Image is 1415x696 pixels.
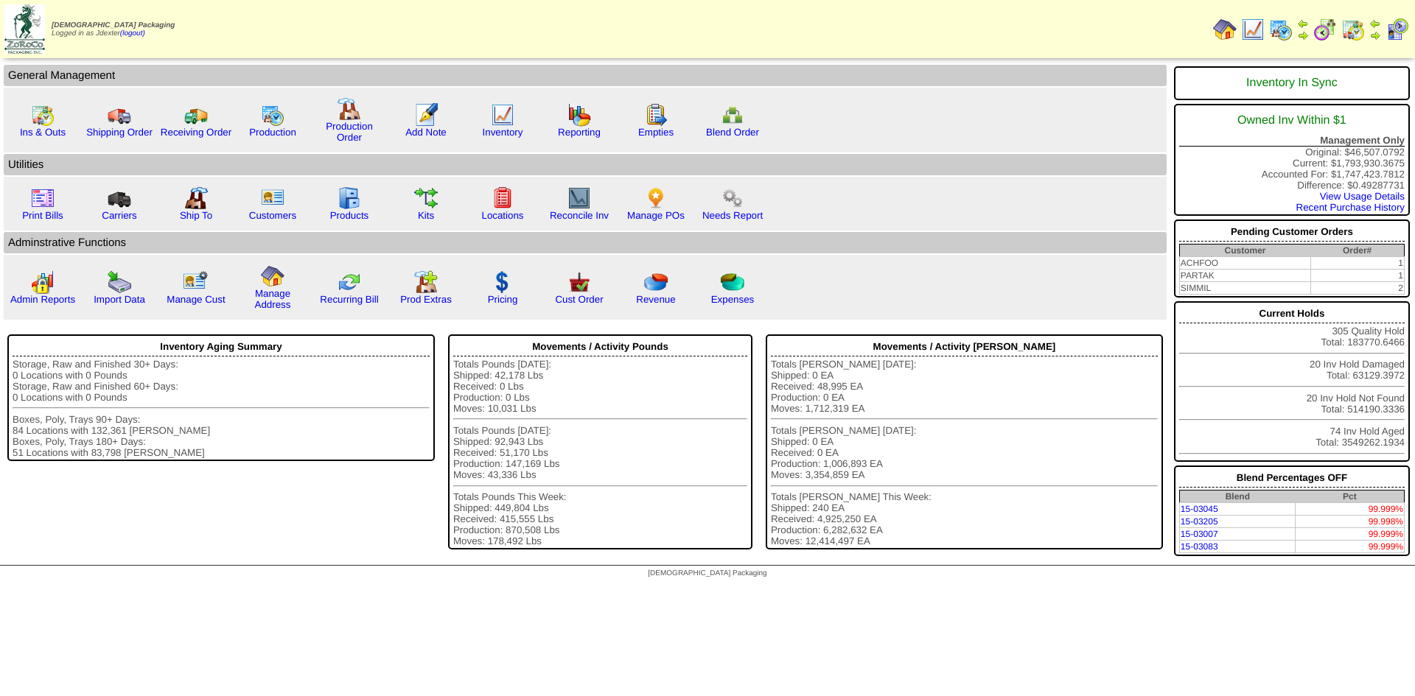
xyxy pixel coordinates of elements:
[1179,270,1310,282] td: PARTAK
[491,270,514,294] img: dollar.gif
[555,294,603,305] a: Cust Order
[644,270,668,294] img: pie_chart.png
[1296,202,1405,213] a: Recent Purchase History
[261,186,284,210] img: customers.gif
[255,288,291,310] a: Manage Address
[453,359,747,547] div: Totals Pounds [DATE]: Shipped: 42,178 Lbs Received: 0 Lbs Production: 0 Lbs Moves: 10,031 Lbs Tot...
[1341,18,1365,41] img: calendarinout.gif
[1181,529,1218,539] a: 15-03007
[108,186,131,210] img: truck3.gif
[330,210,369,221] a: Products
[1179,245,1310,257] th: Customer
[20,127,66,138] a: Ins & Outs
[1296,503,1405,516] td: 99.999%
[636,294,675,305] a: Revenue
[771,359,1158,547] div: Totals [PERSON_NAME] [DATE]: Shipped: 0 EA Received: 48,995 EA Production: 0 EA Moves: 1,712,319 ...
[721,270,744,294] img: pie_chart2.png
[414,270,438,294] img: prodextras.gif
[414,186,438,210] img: workflow.gif
[120,29,145,38] a: (logout)
[627,210,685,221] a: Manage POs
[721,103,744,127] img: network.png
[338,270,361,294] img: reconcile.gif
[638,127,674,138] a: Empties
[1179,282,1310,295] td: SIMMIL
[1179,257,1310,270] td: ACHFOO
[167,294,225,305] a: Manage Cust
[702,210,763,221] a: Needs Report
[338,97,361,121] img: factory.gif
[180,210,212,221] a: Ship To
[453,337,747,356] div: Movements / Activity Pounds
[1179,491,1295,503] th: Blend
[721,186,744,210] img: workflow.png
[102,210,136,221] a: Carriers
[1297,29,1309,41] img: arrowright.gif
[567,103,591,127] img: graph.gif
[1181,541,1218,552] a: 15-03083
[10,294,75,305] a: Admin Reports
[1241,18,1265,41] img: line_graph.gif
[1310,282,1404,295] td: 2
[550,210,609,221] a: Reconcile Inv
[1174,301,1410,462] div: 305 Quality Hold Total: 183770.6466 20 Inv Hold Damaged Total: 63129.3972 20 Inv Hold Not Found T...
[1269,18,1293,41] img: calendarprod.gif
[22,210,63,221] a: Print Bills
[1179,222,1405,242] div: Pending Customer Orders
[1310,245,1404,257] th: Order#
[1296,541,1405,553] td: 99.999%
[1296,491,1405,503] th: Pct
[1179,135,1405,147] div: Management Only
[1179,468,1405,488] div: Blend Percentages OFF
[4,4,45,54] img: zoroco-logo-small.webp
[31,270,55,294] img: graph2.png
[491,103,514,127] img: line_graph.gif
[1310,257,1404,270] td: 1
[1313,18,1337,41] img: calendarblend.gif
[1369,18,1381,29] img: arrowleft.gif
[1296,528,1405,541] td: 99.999%
[31,186,55,210] img: invoice2.gif
[644,186,668,210] img: po.png
[1386,18,1409,41] img: calendarcustomer.gif
[418,210,434,221] a: Kits
[13,337,430,356] div: Inventory Aging Summary
[261,103,284,127] img: calendarprod.gif
[1181,504,1218,514] a: 15-03045
[4,154,1167,175] td: Utilities
[108,103,131,127] img: truck.gif
[52,21,175,38] span: Logged in as Jdexter
[1310,270,1404,282] td: 1
[326,121,373,143] a: Production Order
[1181,516,1218,527] a: 15-03205
[1179,107,1405,135] div: Owned Inv Within $1
[1296,516,1405,528] td: 99.998%
[481,210,523,221] a: Locations
[400,294,452,305] a: Prod Extras
[4,65,1167,86] td: General Management
[706,127,759,138] a: Blend Order
[483,127,523,138] a: Inventory
[414,103,438,127] img: orders.gif
[567,270,591,294] img: cust_order.png
[1369,29,1381,41] img: arrowright.gif
[31,103,55,127] img: calendarinout.gif
[558,127,601,138] a: Reporting
[261,264,284,288] img: home.gif
[13,359,430,458] div: Storage, Raw and Finished 30+ Days: 0 Locations with 0 Pounds Storage, Raw and Finished 60+ Days:...
[4,232,1167,253] td: Adminstrative Functions
[711,294,755,305] a: Expenses
[249,210,296,221] a: Customers
[184,103,208,127] img: truck2.gif
[567,186,591,210] img: line_graph2.gif
[161,127,231,138] a: Receiving Order
[183,270,210,294] img: managecust.png
[108,270,131,294] img: import.gif
[1179,304,1405,323] div: Current Holds
[338,186,361,210] img: cabinet.gif
[488,294,518,305] a: Pricing
[405,127,447,138] a: Add Note
[1179,69,1405,97] div: Inventory In Sync
[491,186,514,210] img: locations.gif
[52,21,175,29] span: [DEMOGRAPHIC_DATA] Packaging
